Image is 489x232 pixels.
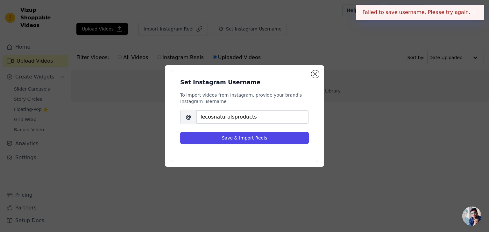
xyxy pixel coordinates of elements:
input: username [196,110,309,124]
div: Open chat [462,207,481,226]
h3: Set Instagram Username [180,78,309,87]
p: To import videos from Instagram, provide your brand's Instagram username [180,92,309,105]
button: Close [471,9,478,16]
button: Save & Import Reels [180,132,309,144]
span: @ [180,110,196,124]
div: Failed to save username. Please try again. [356,5,484,20]
button: Close modal [311,70,319,78]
